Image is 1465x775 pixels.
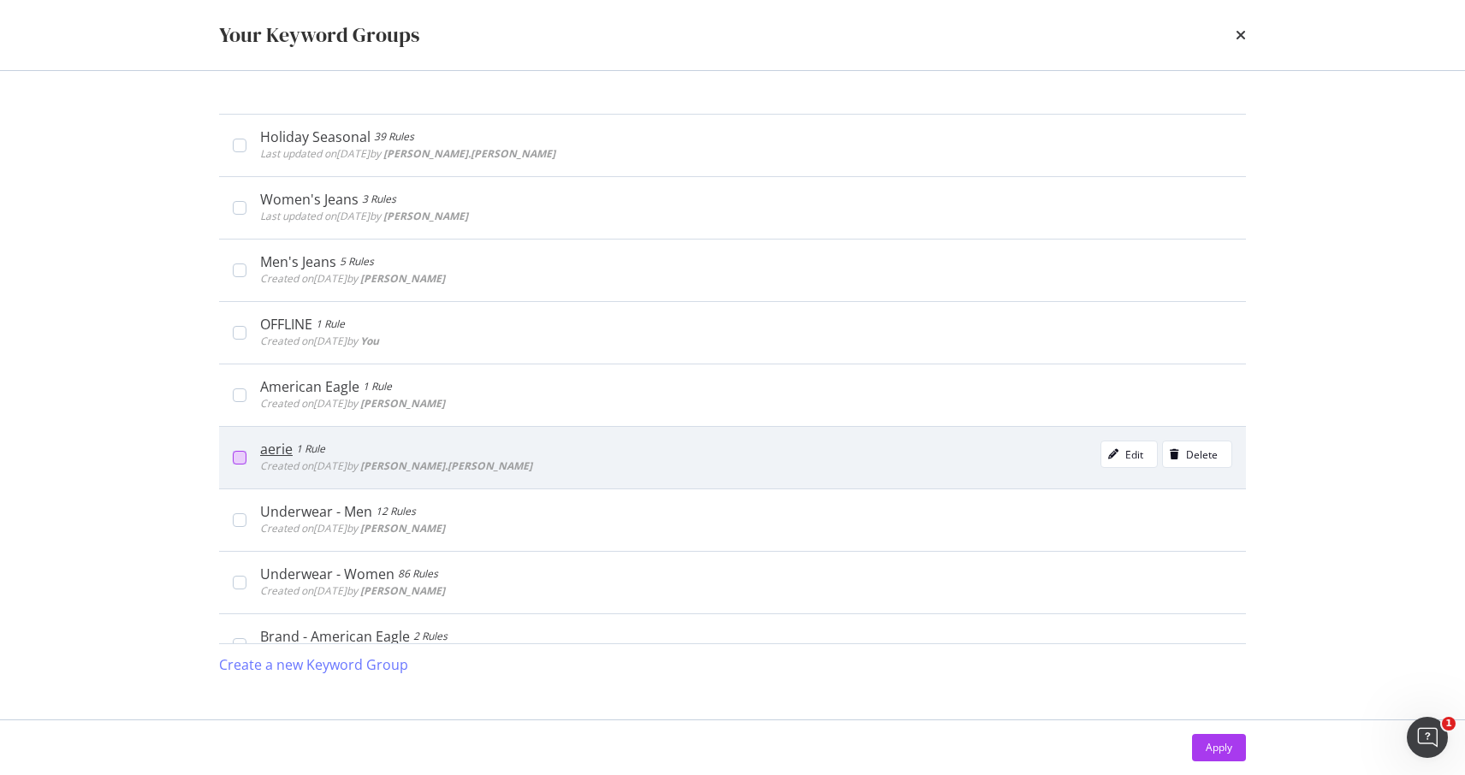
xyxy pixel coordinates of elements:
b: [PERSON_NAME] [360,521,445,535]
div: 1 Rule [363,378,392,395]
div: 12 Rules [376,503,416,520]
div: Apply [1206,740,1232,754]
div: Holiday Seasonal [260,128,371,145]
span: Last updated on [DATE] by [260,209,468,223]
span: Last updated on [DATE] by [260,146,555,161]
div: 86 Rules [398,565,438,583]
b: You [360,334,379,348]
div: Men's Jeans [260,253,336,270]
div: 5 Rules [340,253,374,270]
b: [PERSON_NAME] [360,271,445,286]
b: [PERSON_NAME] [360,583,445,598]
div: Your Keyword Groups [219,21,419,50]
div: 1 Rule [316,316,345,333]
div: Brand - American Eagle [260,628,410,645]
span: Created on [DATE] by [260,521,445,535]
div: Underwear - Men [260,503,372,520]
div: 3 Rules [362,191,396,208]
span: Created on [DATE] by [260,458,532,473]
div: times [1236,21,1246,50]
div: Underwear - Women [260,565,394,583]
div: Create a new Keyword Group [219,655,408,675]
div: aerie [260,441,293,458]
div: Delete [1186,447,1218,462]
span: Created on [DATE] by [260,396,445,411]
span: Created on [DATE] by [260,334,379,348]
div: OFFLINE [260,316,312,333]
button: Create a new Keyword Group [219,644,408,685]
span: 1 [1442,717,1456,731]
button: Apply [1192,734,1246,761]
button: Edit [1100,441,1158,468]
div: 39 Rules [374,128,414,145]
b: [PERSON_NAME].[PERSON_NAME] [383,146,555,161]
iframe: Intercom live chat [1407,717,1448,758]
div: Women's Jeans [260,191,359,208]
span: Created on [DATE] by [260,583,445,598]
button: Delete [1162,441,1232,468]
div: American Eagle [260,378,359,395]
div: Edit [1125,447,1143,462]
div: 2 Rules [413,628,448,645]
b: [PERSON_NAME] [383,209,468,223]
b: [PERSON_NAME].[PERSON_NAME] [360,458,532,473]
span: Created on [DATE] by [260,271,445,286]
div: 1 Rule [296,441,325,458]
b: [PERSON_NAME] [360,396,445,411]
